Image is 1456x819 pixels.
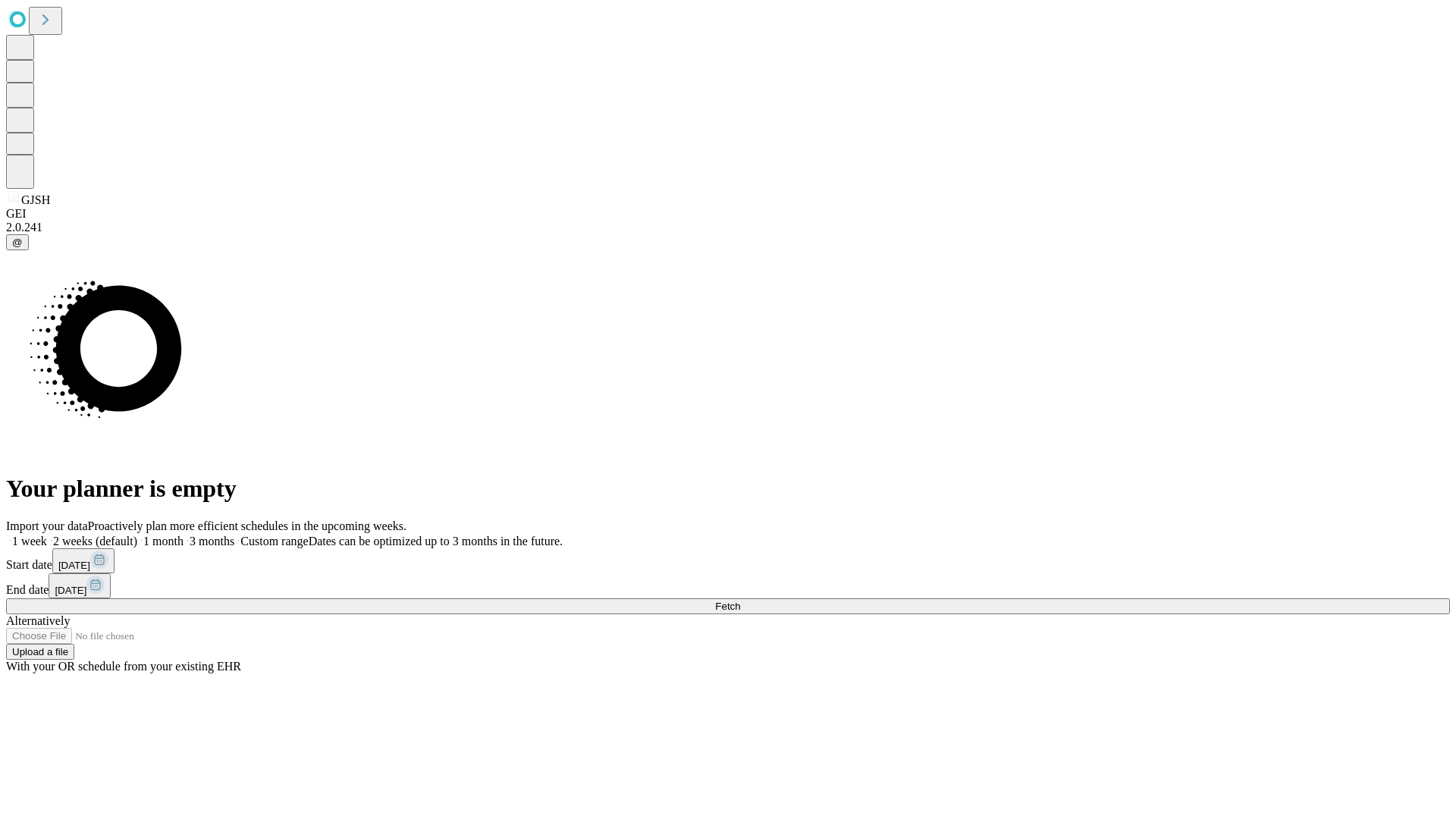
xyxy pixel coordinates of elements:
div: GEI [6,207,1450,221]
span: Import your data [6,519,88,532]
span: 3 months [190,535,234,548]
span: Alternatively [6,614,70,627]
h1: Your planner is empty [6,475,1450,503]
span: Custom range [240,535,308,548]
button: Fetch [6,598,1450,614]
span: Dates can be optimized up to 3 months in the future. [309,535,563,548]
span: @ [12,237,23,248]
span: 1 week [12,535,47,548]
span: Proactively plan more efficient schedules in the upcoming weeks. [88,519,406,532]
span: Fetch [715,601,740,612]
button: @ [6,234,29,250]
div: 2.0.241 [6,221,1450,234]
span: [DATE] [58,560,90,571]
button: Upload a file [6,644,74,660]
span: With your OR schedule from your existing EHR [6,660,241,673]
span: 1 month [143,535,184,548]
button: [DATE] [49,573,111,598]
div: Start date [6,548,1450,573]
span: [DATE] [55,585,86,596]
button: [DATE] [52,548,115,573]
div: End date [6,573,1450,598]
span: GJSH [21,193,50,206]
span: 2 weeks (default) [53,535,137,548]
